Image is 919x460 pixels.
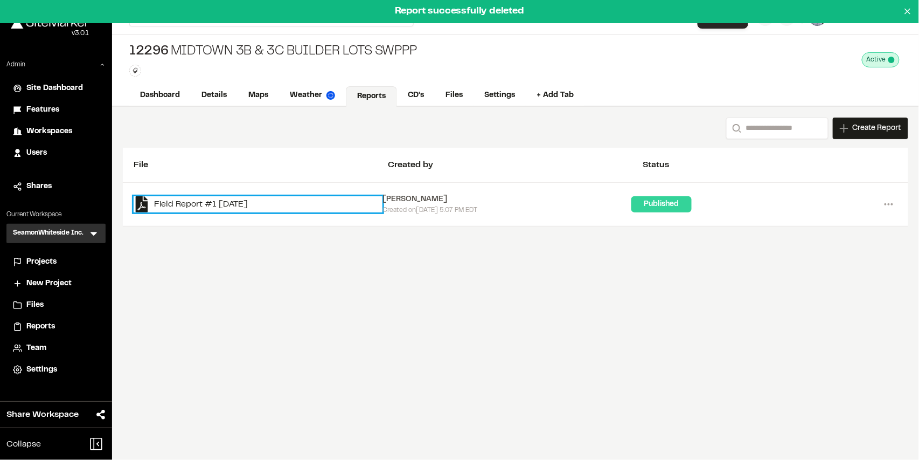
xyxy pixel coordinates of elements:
[13,181,99,193] a: Shares
[26,299,44,311] span: Files
[726,118,746,139] button: Search
[397,85,435,106] a: CD's
[6,210,106,219] p: Current Workspace
[134,196,382,212] a: Field Report #1 [DATE]
[13,256,99,268] a: Projects
[26,364,57,376] span: Settings
[191,85,238,106] a: Details
[13,126,99,138] a: Workspaces
[388,159,643,171] div: Created by
[129,43,417,60] div: Midtown 3B & 3C Builder Lots SWPPP
[134,159,388,171] div: File
[13,104,99,116] a: Features
[13,278,99,290] a: New Project
[346,86,397,107] a: Reports
[526,85,584,106] a: + Add Tab
[862,52,900,67] div: This project is active and counting against your active project count.
[26,278,72,290] span: New Project
[435,85,474,106] a: Files
[382,205,631,215] div: Created on [DATE] 5:07 PM EDT
[11,29,89,38] div: Oh geez...please don't...
[26,181,52,193] span: Shares
[13,228,83,239] h3: SeamonWhiteside Inc.
[279,85,346,106] a: Weather
[129,85,191,106] a: Dashboard
[631,196,692,212] div: Published
[13,342,99,354] a: Team
[13,299,99,311] a: Files
[26,147,47,159] span: Users
[26,83,83,94] span: Site Dashboard
[888,57,895,63] span: This project is active and counting against your active project count.
[6,438,41,451] span: Collapse
[13,147,99,159] a: Users
[238,85,279,106] a: Maps
[26,104,59,116] span: Features
[26,321,55,333] span: Reports
[326,91,335,100] img: precipai.png
[6,60,25,70] p: Admin
[6,408,79,421] span: Share Workspace
[474,85,526,106] a: Settings
[643,159,897,171] div: Status
[26,256,57,268] span: Projects
[382,194,631,205] div: [PERSON_NAME]
[13,321,99,333] a: Reports
[13,364,99,376] a: Settings
[129,43,169,60] span: 12296
[129,65,141,77] button: Edit Tags
[853,122,901,134] span: Create Report
[13,83,99,94] a: Site Dashboard
[26,342,46,354] span: Team
[26,126,72,138] span: Workspaces
[867,55,886,65] span: Active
